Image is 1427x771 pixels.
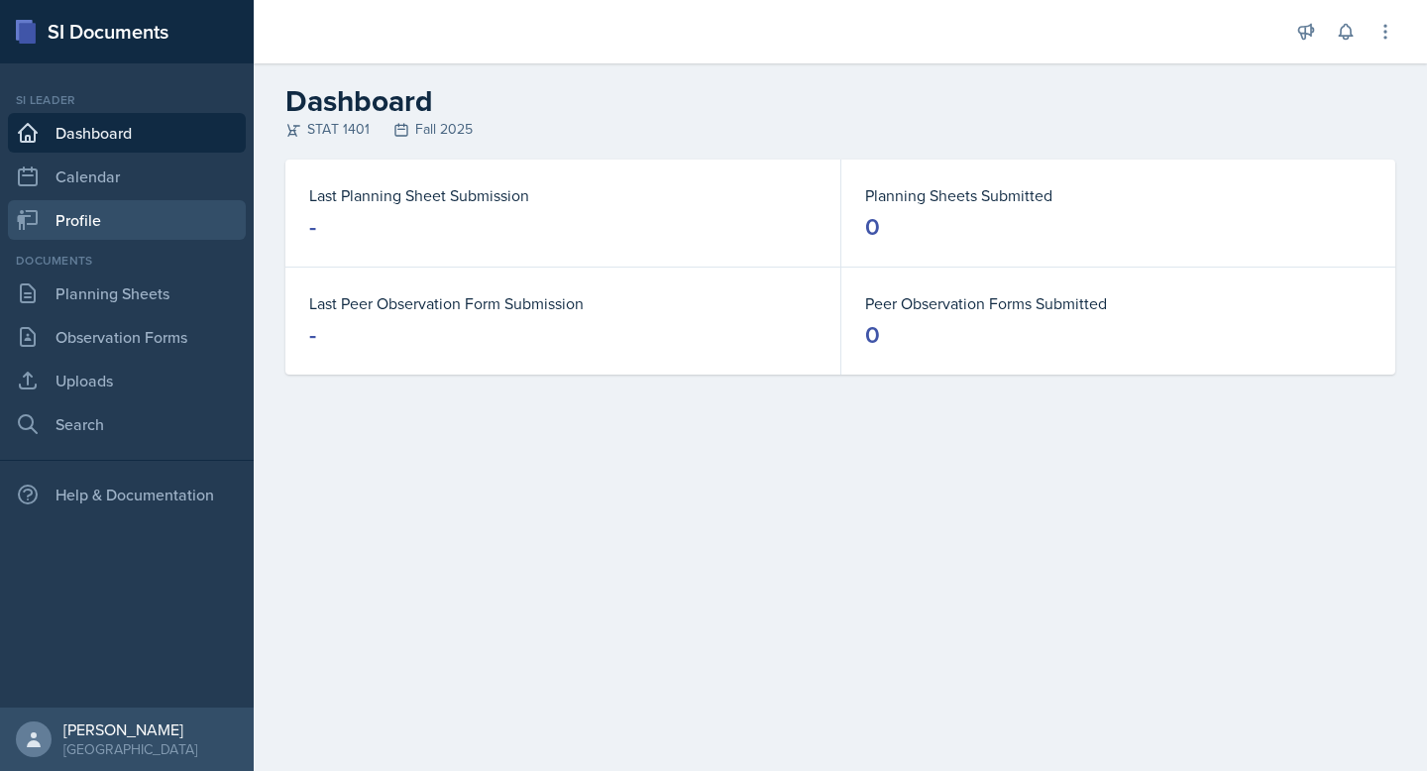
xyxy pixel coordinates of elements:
dt: Last Peer Observation Form Submission [309,291,817,315]
dt: Planning Sheets Submitted [865,183,1372,207]
div: 0 [865,319,880,351]
h2: Dashboard [285,83,1395,119]
div: - [309,319,316,351]
div: [PERSON_NAME] [63,719,197,739]
a: Observation Forms [8,317,246,357]
a: Profile [8,200,246,240]
div: 0 [865,211,880,243]
a: Uploads [8,361,246,400]
div: [GEOGRAPHIC_DATA] [63,739,197,759]
div: Si leader [8,91,246,109]
div: STAT 1401 Fall 2025 [285,119,1395,140]
div: - [309,211,316,243]
a: Planning Sheets [8,274,246,313]
div: Help & Documentation [8,475,246,514]
div: Documents [8,252,246,270]
a: Search [8,404,246,444]
dt: Last Planning Sheet Submission [309,183,817,207]
a: Calendar [8,157,246,196]
a: Dashboard [8,113,246,153]
dt: Peer Observation Forms Submitted [865,291,1372,315]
